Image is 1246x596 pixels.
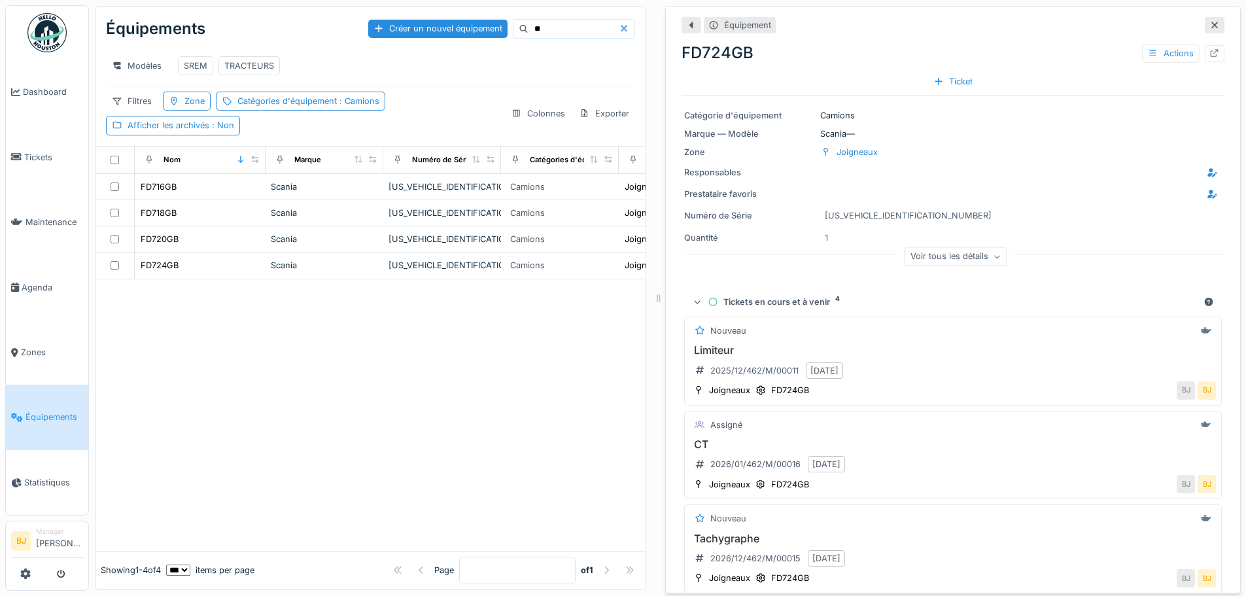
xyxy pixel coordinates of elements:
[710,324,746,337] div: Nouveau
[510,259,545,272] div: Camions
[928,73,978,90] div: Ticket
[6,124,88,189] a: Tickets
[101,564,161,576] div: Showing 1 - 4 of 4
[771,478,809,491] div: FD724GB
[684,188,788,200] div: Prestataire favoris
[530,154,621,166] div: Catégories d'équipement
[684,128,815,140] div: Marque — Modèle
[106,12,205,46] div: Équipements
[905,247,1007,266] div: Voir tous les détails
[141,259,179,272] div: FD724GB
[1177,381,1195,400] div: BJ
[412,154,472,166] div: Numéro de Série
[1198,381,1216,400] div: BJ
[825,209,992,222] div: [US_VEHICLE_IDENTIFICATION_NUMBER]
[128,119,234,131] div: Afficher les archivés
[1142,44,1200,63] div: Actions
[434,564,454,576] div: Page
[24,476,83,489] span: Statistiques
[684,128,1222,140] div: Scania —
[510,181,545,193] div: Camions
[164,154,181,166] div: Nom
[682,41,1224,65] div: FD724GB
[237,95,379,107] div: Catégories d'équipement
[625,233,666,245] div: Joigneaux
[6,450,88,515] a: Statistiques
[506,104,571,123] div: Colonnes
[24,151,83,164] span: Tickets
[23,86,83,98] span: Dashboard
[710,512,746,525] div: Nouveau
[389,181,496,193] div: [US_VEHICLE_IDENTIFICATION_NUMBER]
[1198,475,1216,493] div: BJ
[224,60,274,72] div: TRACTEURS
[625,181,666,193] div: Joigneaux
[684,146,815,158] div: Zone
[6,385,88,449] a: Équipements
[141,207,177,219] div: FD718GB
[209,120,234,130] span: : Non
[6,190,88,254] a: Maintenance
[812,458,840,470] div: [DATE]
[690,344,1216,357] h3: Limiteur
[684,109,1222,122] div: Camions
[690,438,1216,451] h3: CT
[710,458,801,470] div: 2026/01/462/M/00016
[710,364,799,377] div: 2025/12/462/M/00011
[724,19,771,31] div: Équipement
[810,364,839,377] div: [DATE]
[11,531,31,551] li: BJ
[709,384,750,396] div: Joigneaux
[27,13,67,52] img: Badge_color-CXgf-gQk.svg
[271,233,378,245] div: Scania
[26,216,83,228] span: Maintenance
[389,233,496,245] div: [US_VEHICLE_IDENTIFICATION_NUMBER]
[106,56,167,75] div: Modèles
[825,232,828,244] div: 1
[708,296,1198,308] div: Tickets en cours et à venir
[6,320,88,385] a: Zones
[21,346,83,359] span: Zones
[709,572,750,584] div: Joigneaux
[389,259,496,272] div: [US_VEHICLE_IDENTIFICATION_NUMBER]
[581,564,593,576] strong: of 1
[771,572,809,584] div: FD724GB
[771,384,809,396] div: FD724GB
[294,154,321,166] div: Marque
[36,527,83,536] div: Manager
[574,104,635,123] div: Exporter
[271,259,378,272] div: Scania
[625,259,666,272] div: Joigneaux
[36,527,83,555] li: [PERSON_NAME]
[687,290,1219,314] summary: Tickets en cours et à venir4
[690,533,1216,545] h3: Tachygraphe
[684,232,815,244] div: Quantité
[510,207,545,219] div: Camions
[271,181,378,193] div: Scania
[812,552,840,565] div: [DATE]
[684,109,815,122] div: Catégorie d'équipement
[368,20,508,37] div: Créer un nouvel équipement
[710,419,742,431] div: Assigné
[337,96,379,106] span: : Camions
[6,254,88,319] a: Agenda
[26,411,83,423] span: Équipements
[6,60,88,124] a: Dashboard
[106,92,158,111] div: Filtres
[684,209,815,222] div: Numéro de Série
[710,552,801,565] div: 2026/12/462/M/00015
[166,564,254,576] div: items per page
[184,60,207,72] div: SREM
[510,233,545,245] div: Camions
[389,207,496,219] div: [US_VEHICLE_IDENTIFICATION_NUMBER]
[1177,569,1195,587] div: BJ
[22,281,83,294] span: Agenda
[684,166,788,179] div: Responsables
[625,207,666,219] div: Joigneaux
[184,95,205,107] div: Zone
[1177,475,1195,493] div: BJ
[709,478,750,491] div: Joigneaux
[271,207,378,219] div: Scania
[1198,569,1216,587] div: BJ
[141,233,179,245] div: FD720GB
